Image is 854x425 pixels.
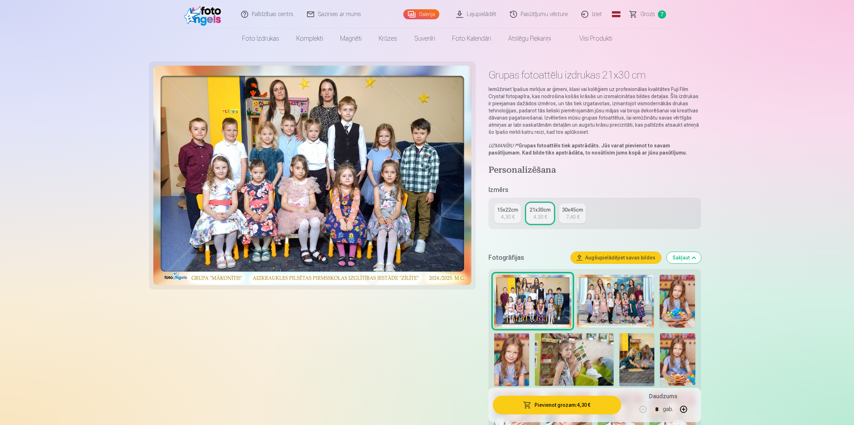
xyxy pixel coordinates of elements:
a: Galerija [403,9,439,19]
div: 4,30 € [533,213,547,221]
button: Sakļaut [667,252,701,263]
em: UZMANĪBU ! [489,143,516,148]
div: 15x22cm [497,206,518,213]
a: Foto izdrukas [234,29,288,49]
div: 7,40 € [566,213,579,221]
h5: Izmērs [489,185,701,195]
a: Visi produkti [559,29,621,49]
h1: Grupas fotoattēlu izdrukas 21x30 cm [489,69,701,81]
a: Komplekti [288,29,332,49]
a: Suvenīri [406,29,444,49]
button: Augšupielādējiet savas bildes [571,252,661,263]
div: 30x45cm [562,206,583,213]
div: 21x30cm [530,206,551,213]
a: 30x45cm7,40 € [559,203,586,223]
p: Iemūžiniet īpašus mirkļus ar ģimeni, klasi vai kolēģiem uz profesionālas kvalitātes Fuji Film Cry... [489,86,701,136]
span: 7 [658,10,666,19]
a: Atslēgu piekariņi [500,29,559,49]
a: Krūzes [370,29,406,49]
a: Magnēti [332,29,370,49]
span: Grozs [640,10,655,19]
a: 15x22cm4,30 € [494,203,521,223]
strong: Grupas fotoattēls tiek apstrādāts. Jūs varat pievienot to savam pasūtījumam. Kad bilde tiks apstr... [489,143,687,156]
h5: Daudzums [649,392,677,401]
a: 21x30cm4,30 € [527,203,553,223]
div: gab. [663,401,674,418]
button: Pievienot grozam:4,30 € [493,396,621,414]
h4: Personalizēšana [489,165,701,176]
div: 4,30 € [501,213,515,221]
img: /fa1 [184,3,225,26]
h5: Fotogrāfijas [489,253,565,263]
a: Foto kalendāri [444,29,500,49]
